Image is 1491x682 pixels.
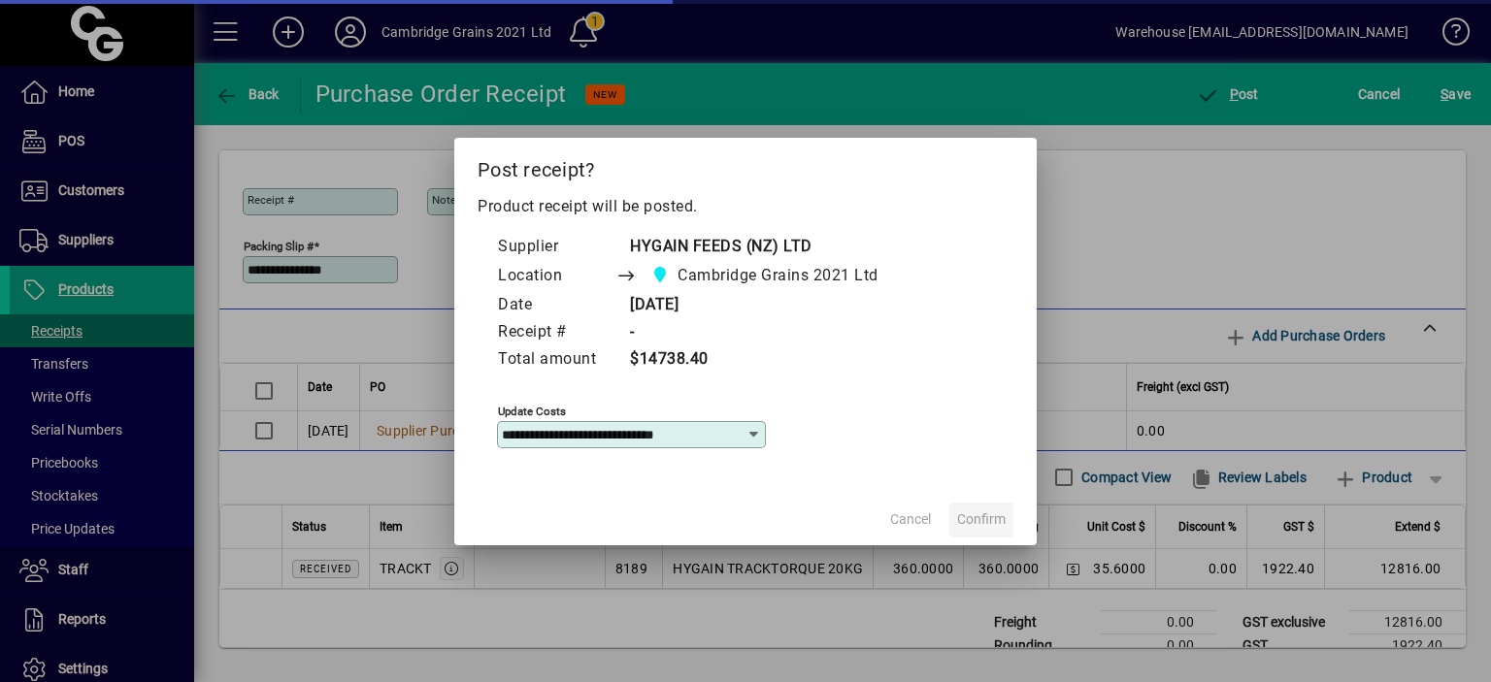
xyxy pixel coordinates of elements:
td: Receipt # [497,319,615,346]
td: [DATE] [615,292,915,319]
mat-label: Update costs [498,404,566,417]
td: Location [497,261,615,292]
p: Product receipt will be posted. [478,195,1013,218]
td: - [615,319,915,346]
td: Date [497,292,615,319]
span: Cambridge Grains 2021 Ltd [646,262,886,289]
td: Total amount [497,346,615,373]
span: Cambridge Grains 2021 Ltd [678,264,878,287]
td: $14738.40 [615,346,915,373]
td: Supplier [497,234,615,261]
td: HYGAIN FEEDS (NZ) LTD [615,234,915,261]
h2: Post receipt? [454,138,1037,194]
